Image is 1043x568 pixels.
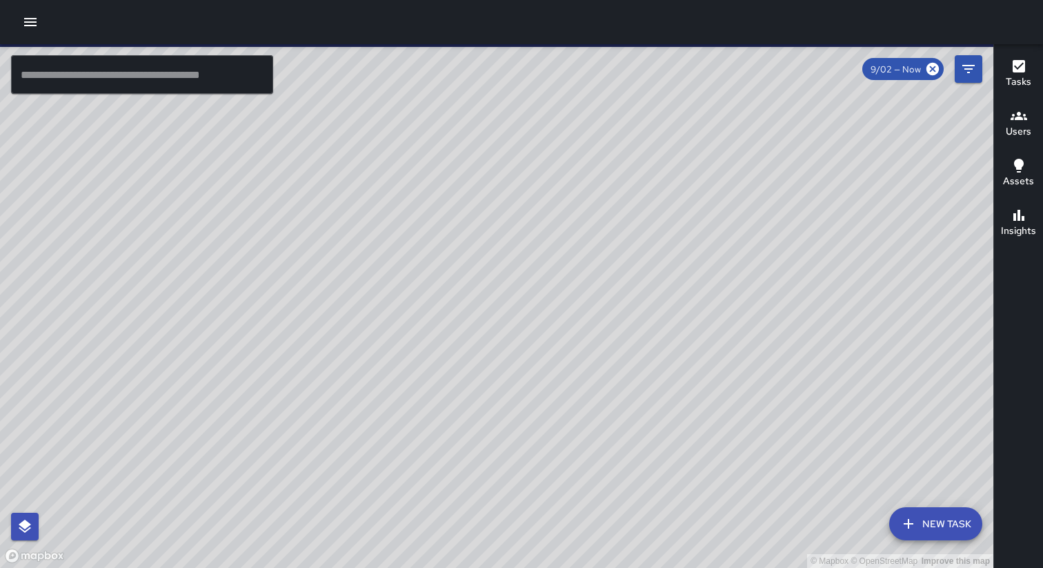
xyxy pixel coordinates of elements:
[994,199,1043,248] button: Insights
[1001,224,1036,239] h6: Insights
[862,63,929,75] span: 9/02 — Now
[955,55,982,83] button: Filters
[862,58,944,80] div: 9/02 — Now
[1006,75,1031,90] h6: Tasks
[889,507,982,540] button: New Task
[1006,124,1031,139] h6: Users
[994,50,1043,99] button: Tasks
[1003,174,1034,189] h6: Assets
[994,99,1043,149] button: Users
[994,149,1043,199] button: Assets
